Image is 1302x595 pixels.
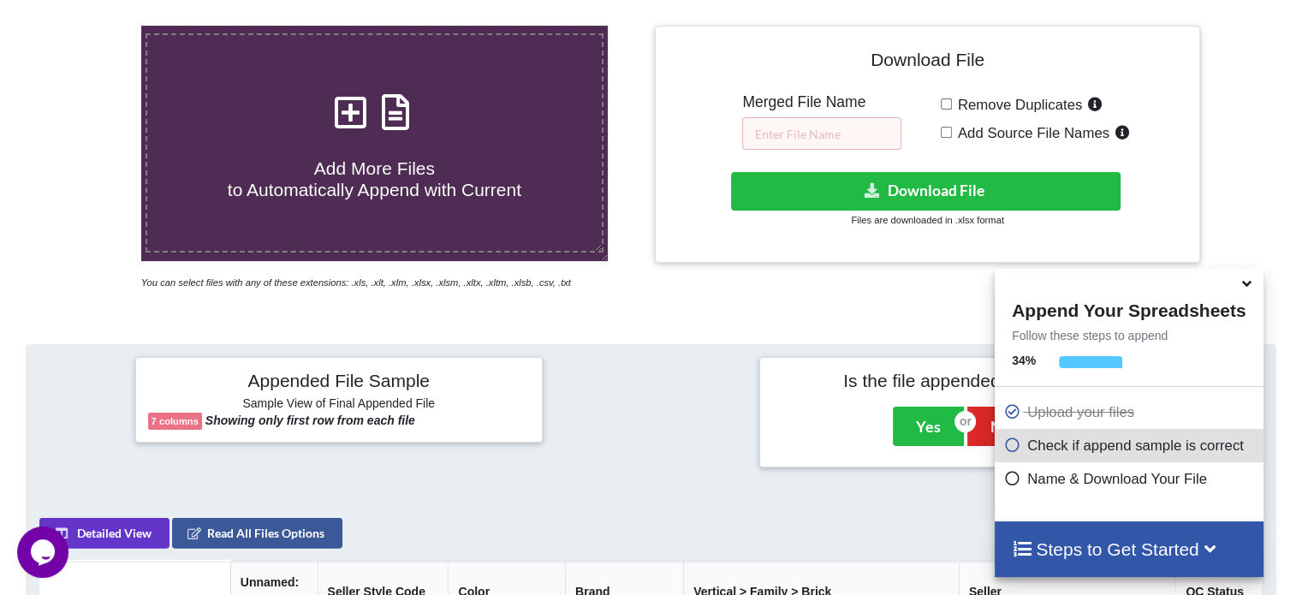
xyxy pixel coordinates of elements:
button: Detailed View [39,518,169,549]
button: No [967,407,1034,446]
h4: Appended File Sample [148,370,530,394]
h5: Merged File Name [742,93,901,111]
p: Check if append sample is correct [1003,435,1258,456]
h4: Is the file appended correctly? [772,370,1154,391]
span: Add More Files to Automatically Append with Current [228,158,521,199]
small: Files are downloaded in .xlsx format [851,215,1003,225]
i: You can select files with any of these extensions: .xls, .xlt, .xlm, .xlsx, .xlsm, .xltx, .xltm, ... [141,277,571,288]
b: Showing only first row from each file [205,414,415,427]
p: Follow these steps to append [995,327,1263,344]
b: 34 % [1012,354,1036,367]
span: Remove Duplicates [952,97,1083,113]
h4: Append Your Spreadsheets [995,295,1263,321]
iframe: chat widget [17,527,72,578]
p: Name & Download Your File [1003,468,1258,490]
b: 7 columns [152,416,199,426]
p: Upload your files [1003,402,1258,423]
button: Yes [893,407,964,446]
button: Read All Files Options [172,518,342,549]
input: Enter File Name [742,117,901,150]
h4: Steps to Get Started [1012,538,1246,560]
button: Download File [731,172,1121,211]
span: Add Source File Names [952,125,1109,141]
h6: Sample View of Final Appended File [148,396,530,414]
h4: Download File [668,39,1186,87]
